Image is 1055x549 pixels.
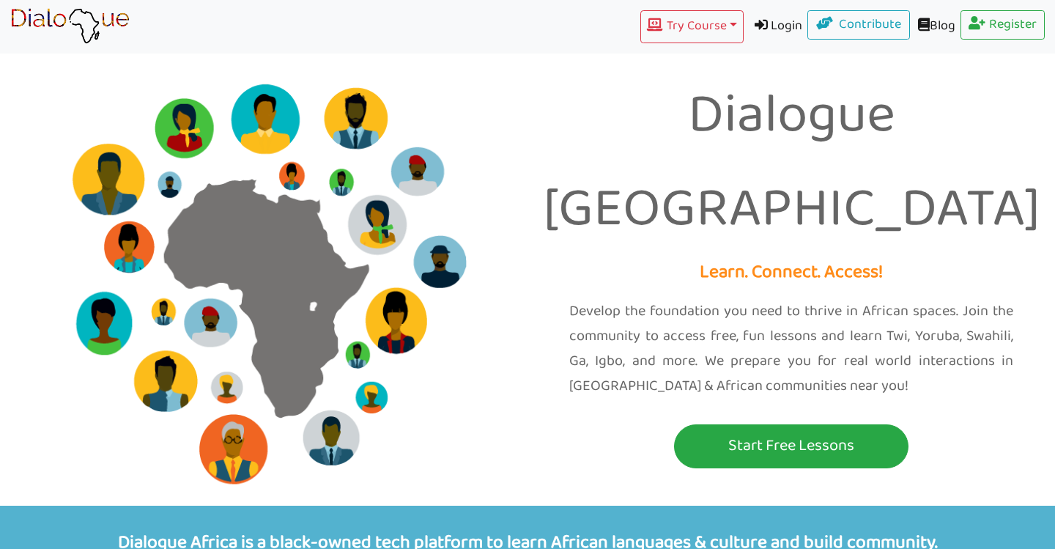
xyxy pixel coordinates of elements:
[674,424,908,468] button: Start Free Lessons
[678,432,905,460] p: Start Free Lessons
[538,257,1044,289] p: Learn. Connect. Access!
[538,70,1044,257] p: Dialogue [GEOGRAPHIC_DATA]
[538,424,1044,468] a: Start Free Lessons
[807,10,910,40] a: Contribute
[744,10,808,43] a: Login
[910,10,960,43] a: Blog
[10,8,130,45] img: learn African language platform app
[569,299,1013,399] p: Develop the foundation you need to thrive in African spaces. Join the community to access free, f...
[960,10,1045,40] a: Register
[640,10,743,43] button: Try Course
